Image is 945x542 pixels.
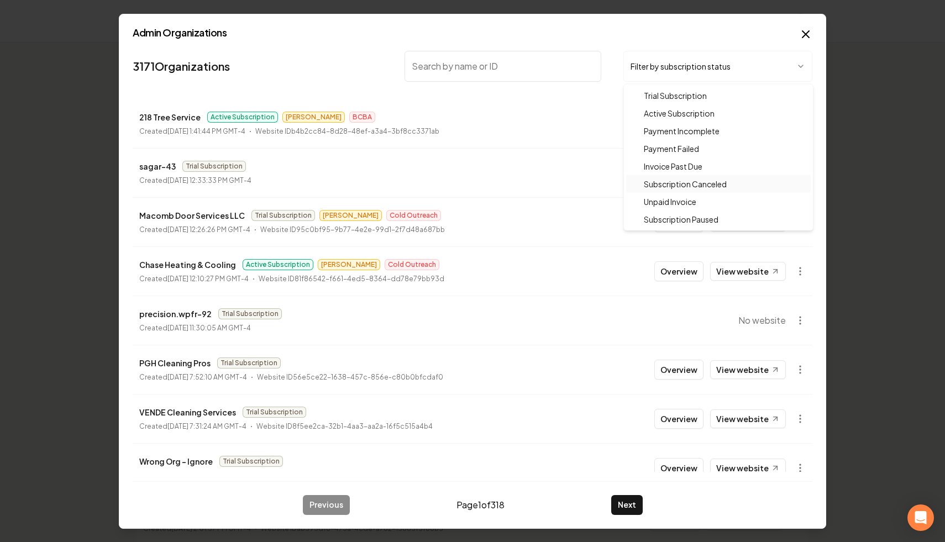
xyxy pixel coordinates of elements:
span: Subscription Paused [644,214,718,225]
span: Trial Subscription [644,90,707,101]
span: Active Subscription [644,108,715,119]
span: Subscription Canceled [644,178,727,190]
span: Invoice Past Due [644,161,702,172]
span: Payment Failed [644,143,699,154]
span: Payment Incomplete [644,125,720,136]
span: Unpaid Invoice [644,196,696,207]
